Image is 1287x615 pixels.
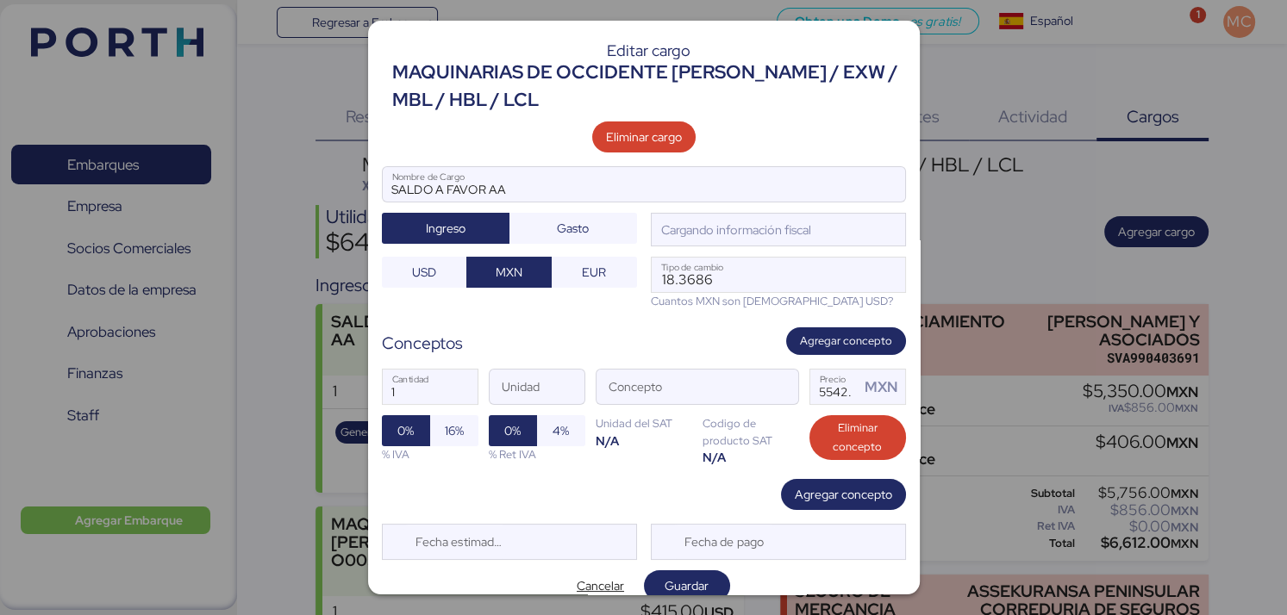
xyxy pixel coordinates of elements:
button: 4% [537,415,585,446]
span: MXN [496,262,522,283]
span: Eliminar cargo [606,127,682,147]
button: 0% [489,415,537,446]
span: 0% [397,420,414,441]
button: ConceptoConcepto [762,374,798,410]
button: EUR [552,257,637,288]
button: Agregar concepto [786,327,906,356]
div: Cuantos MXN son [DEMOGRAPHIC_DATA] USD? [651,293,906,309]
button: Cancelar [558,570,644,601]
span: Gasto [557,218,589,239]
div: Cargando información fiscal [659,221,812,239]
input: Cantidad [383,370,478,404]
input: Unidad [490,370,584,404]
div: N/A [703,449,799,465]
button: Eliminar cargo [592,121,696,152]
button: MXN [466,257,552,288]
span: Cancelar [577,575,624,596]
input: Precio [810,370,860,404]
div: % IVA [382,446,478,463]
div: Conceptos [382,331,463,356]
div: MXN [865,376,904,398]
button: Gasto [509,213,637,244]
span: 0% [504,420,521,441]
button: Eliminar concepto [809,415,906,460]
button: 16% [430,415,478,446]
span: Agregar concepto [800,332,892,351]
div: Editar cargo [392,43,906,59]
span: Agregar concepto [795,484,892,505]
input: Concepto [597,370,757,404]
span: 16% [445,420,464,441]
span: Ingreso [426,218,465,239]
span: USD [412,262,436,283]
div: Unidad del SAT [596,415,692,432]
input: Nombre de Cargo [383,167,905,202]
input: Tipo de cambio [652,258,905,292]
div: % Ret IVA [489,446,585,463]
span: 4% [553,420,569,441]
span: Eliminar concepto [823,419,892,457]
span: Guardar [665,575,709,596]
span: EUR [582,262,606,283]
button: Ingreso [382,213,509,244]
button: USD [382,257,467,288]
div: MAQUINARIAS DE OCCIDENTE [PERSON_NAME] / EXW / MBL / HBL / LCL [392,59,906,115]
button: Guardar [644,570,730,601]
div: N/A [596,432,692,449]
button: 0% [382,415,430,446]
button: Agregar concepto [781,479,906,510]
div: Codigo de producto SAT [703,415,799,448]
